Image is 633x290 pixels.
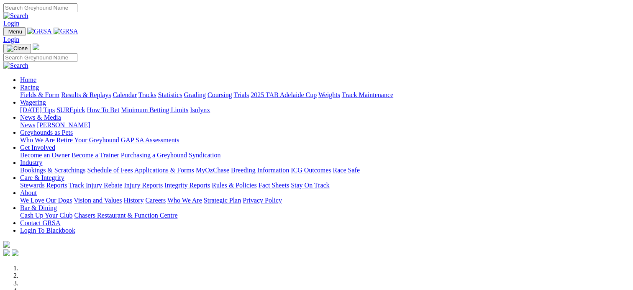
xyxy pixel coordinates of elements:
[208,91,232,98] a: Coursing
[212,182,257,189] a: Rules & Policies
[124,182,163,189] a: Injury Reports
[20,136,630,144] div: Greyhounds as Pets
[20,91,59,98] a: Fields & Form
[20,121,630,129] div: News & Media
[27,28,52,35] img: GRSA
[87,167,133,174] a: Schedule of Fees
[121,106,188,113] a: Minimum Betting Limits
[56,106,85,113] a: SUREpick
[20,136,55,144] a: Who We Are
[54,28,78,35] img: GRSA
[123,197,144,204] a: History
[3,241,10,248] img: logo-grsa-white.png
[69,182,122,189] a: Track Injury Rebate
[231,167,289,174] a: Breeding Information
[113,91,137,98] a: Calendar
[20,84,39,91] a: Racing
[342,91,393,98] a: Track Maintenance
[56,136,119,144] a: Retire Your Greyhound
[20,197,630,204] div: About
[20,91,630,99] div: Racing
[3,27,26,36] button: Toggle navigation
[291,167,331,174] a: ICG Outcomes
[196,167,229,174] a: MyOzChase
[204,197,241,204] a: Strategic Plan
[72,151,119,159] a: Become a Trainer
[20,182,630,189] div: Care & Integrity
[134,167,194,174] a: Applications & Forms
[20,212,630,219] div: Bar & Dining
[167,197,202,204] a: Who We Are
[20,174,64,181] a: Care & Integrity
[20,121,35,128] a: News
[8,28,22,35] span: Menu
[20,167,630,174] div: Industry
[3,3,77,12] input: Search
[121,151,187,159] a: Purchasing a Greyhound
[3,44,31,53] button: Toggle navigation
[3,36,19,43] a: Login
[3,12,28,20] img: Search
[138,91,156,98] a: Tracks
[20,106,55,113] a: [DATE] Tips
[20,189,37,196] a: About
[3,20,19,27] a: Login
[20,106,630,114] div: Wagering
[20,182,67,189] a: Stewards Reports
[20,151,630,159] div: Get Involved
[164,182,210,189] a: Integrity Reports
[3,62,28,69] img: Search
[20,144,55,151] a: Get Involved
[33,44,39,50] img: logo-grsa-white.png
[20,129,73,136] a: Greyhounds as Pets
[251,91,317,98] a: 2025 TAB Adelaide Cup
[145,197,166,204] a: Careers
[189,151,220,159] a: Syndication
[20,212,72,219] a: Cash Up Your Club
[20,99,46,106] a: Wagering
[37,121,90,128] a: [PERSON_NAME]
[259,182,289,189] a: Fact Sheets
[87,106,120,113] a: How To Bet
[20,219,60,226] a: Contact GRSA
[3,249,10,256] img: facebook.svg
[20,197,72,204] a: We Love Our Dogs
[243,197,282,204] a: Privacy Policy
[20,76,36,83] a: Home
[318,91,340,98] a: Weights
[333,167,359,174] a: Race Safe
[12,249,18,256] img: twitter.svg
[20,114,61,121] a: News & Media
[74,212,177,219] a: Chasers Restaurant & Function Centre
[20,159,42,166] a: Industry
[20,167,85,174] a: Bookings & Scratchings
[3,53,77,62] input: Search
[184,91,206,98] a: Grading
[20,227,75,234] a: Login To Blackbook
[7,45,28,52] img: Close
[233,91,249,98] a: Trials
[158,91,182,98] a: Statistics
[20,151,70,159] a: Become an Owner
[121,136,179,144] a: GAP SA Assessments
[291,182,329,189] a: Stay On Track
[74,197,122,204] a: Vision and Values
[190,106,210,113] a: Isolynx
[20,204,57,211] a: Bar & Dining
[61,91,111,98] a: Results & Replays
